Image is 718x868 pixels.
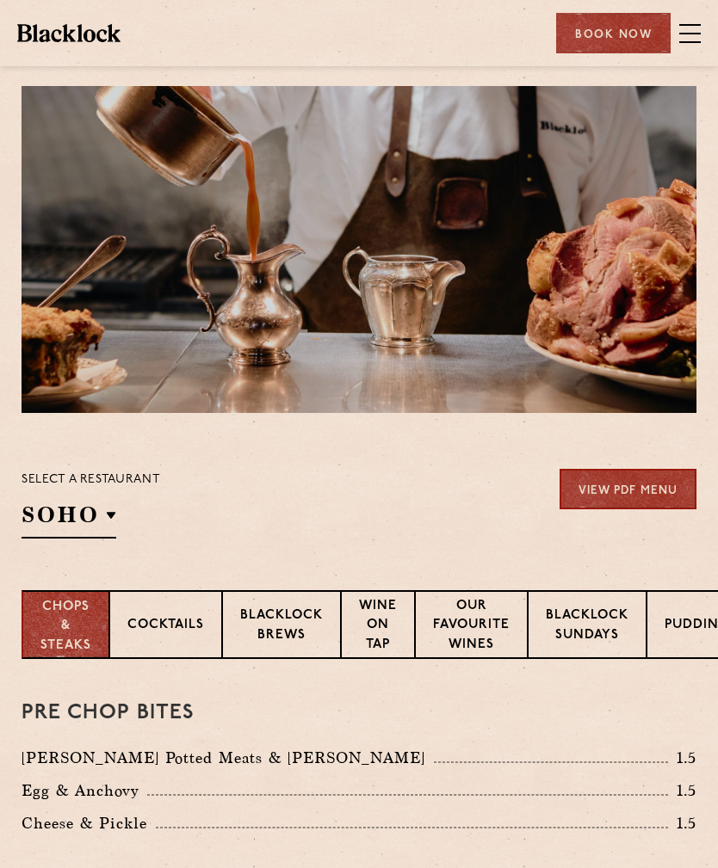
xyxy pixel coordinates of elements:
[240,606,323,647] p: Blacklock Brews
[22,779,147,803] p: Egg & Anchovy
[22,469,160,491] p: Select a restaurant
[433,597,510,657] p: Our favourite wines
[22,500,116,539] h2: SOHO
[560,469,696,509] a: View PDF Menu
[359,597,397,657] p: Wine on Tap
[127,616,204,637] p: Cocktails
[546,606,628,647] p: Blacklock Sundays
[668,812,697,834] p: 1.5
[22,811,156,835] p: Cheese & Pickle
[22,746,434,770] p: [PERSON_NAME] Potted Meats & [PERSON_NAME]
[22,702,696,724] h3: Pre Chop Bites
[556,13,671,53] div: Book Now
[668,779,697,802] p: 1.5
[668,747,697,769] p: 1.5
[40,598,91,656] p: Chops & Steaks
[17,24,121,41] img: BL_Textured_Logo-footer-cropped.svg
